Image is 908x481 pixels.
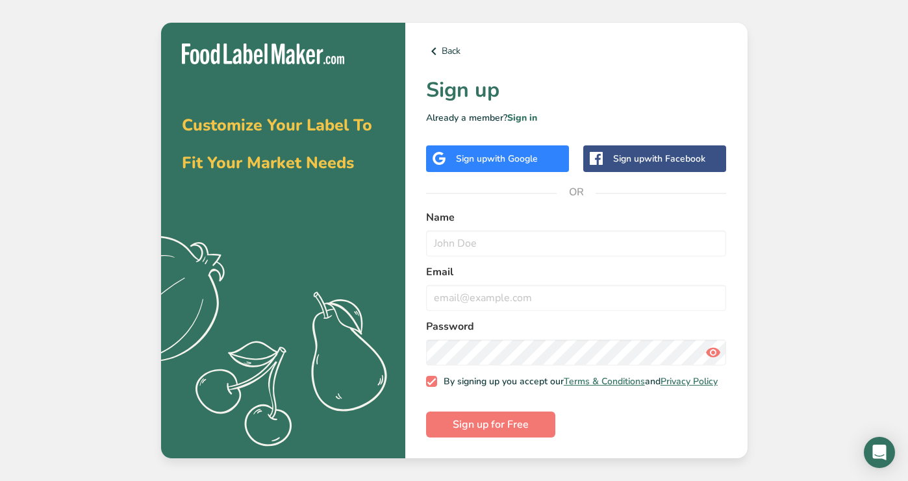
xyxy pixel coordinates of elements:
a: Privacy Policy [661,375,718,388]
h1: Sign up [426,75,727,106]
div: Open Intercom Messenger [864,437,895,468]
span: OR [557,173,596,212]
label: Password [426,319,727,334]
span: Sign up for Free [453,417,529,432]
input: email@example.com [426,285,727,311]
label: Email [426,264,727,280]
span: By signing up you accept our and [437,376,718,388]
input: John Doe [426,230,727,256]
img: Food Label Maker [182,43,344,65]
span: with Facebook [644,153,705,165]
label: Name [426,210,727,225]
span: Customize Your Label To Fit Your Market Needs [182,114,372,174]
span: with Google [487,153,538,165]
div: Sign up [613,152,705,166]
button: Sign up for Free [426,412,555,438]
a: Back [426,43,727,59]
a: Terms & Conditions [564,375,645,388]
a: Sign in [507,112,537,124]
div: Sign up [456,152,538,166]
p: Already a member? [426,111,727,125]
